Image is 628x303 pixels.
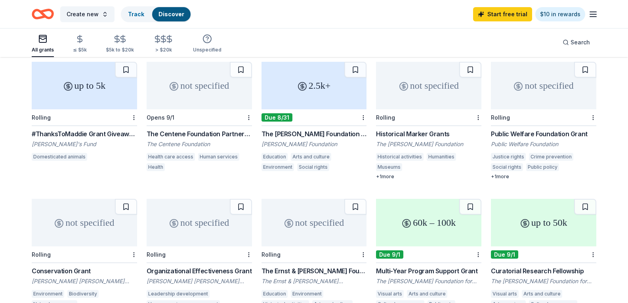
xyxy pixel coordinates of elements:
a: Start free trial [473,7,532,21]
div: The Ernst & [PERSON_NAME] Foundation Grant [262,266,367,276]
div: Opens 9/1 [147,114,174,121]
div: 60k – 100k [376,199,481,246]
div: The [PERSON_NAME] Foundation for the Visual Arts [376,277,481,285]
div: Rolling [376,114,395,121]
div: up to 50k [491,199,596,246]
a: not specifiedRollingPublic Welfare Foundation GrantPublic Welfare FoundationJustice rightsCrime p... [491,62,596,180]
div: not specified [147,199,252,246]
a: up to 5kRolling#ThanksToMaddie Grant Giveaways[PERSON_NAME]'s FundDomesticated animals [32,62,137,163]
div: [PERSON_NAME]'s Fund [32,140,137,148]
div: Due 8/31 [262,113,292,122]
div: not specified [147,62,252,109]
div: not specified [32,199,137,246]
div: Historical Marker Grants [376,129,481,139]
div: Rolling [147,251,166,258]
div: The Centene Foundation Partners Program [147,129,252,139]
button: Create new [60,6,115,22]
div: [PERSON_NAME] [PERSON_NAME] Foundation [147,277,252,285]
button: TrackDiscover [121,6,191,22]
div: Education [262,290,288,298]
div: The Centene Foundation [147,140,252,148]
div: Health care access [147,153,195,161]
div: up to 5k [32,62,137,109]
div: + 1 more [491,173,596,180]
div: Due 9/1 [376,250,403,259]
button: $5k to $20k [106,31,134,57]
div: Museums [376,163,402,171]
div: The [PERSON_NAME] Foundation [376,140,481,148]
div: Visual arts [376,290,404,298]
div: Rolling [262,251,281,258]
div: Public Welfare Foundation Grant [491,129,596,139]
div: Rolling [32,251,51,258]
div: $5k to $20k [106,47,134,53]
div: Social rights [491,163,523,171]
div: Curatorial Research Fellowship [491,266,596,276]
div: [PERSON_NAME] Foundation [262,140,367,148]
button: Search [556,34,596,50]
div: not specified [491,62,596,109]
div: Organizational Effectiveness Grant [147,266,252,276]
div: Multi-Year Program Support Grant [376,266,481,276]
div: Visual arts [491,290,519,298]
div: Crime prevention [529,153,573,161]
div: Health [147,163,165,171]
div: Environment [291,290,323,298]
div: Public Welfare Foundation [491,140,596,148]
div: Arts and culture [407,290,447,298]
div: Justice rights [491,153,526,161]
div: [PERSON_NAME] [PERSON_NAME] Foundation [32,277,137,285]
div: Arts and culture [522,290,562,298]
div: Education [262,153,288,161]
span: Search [571,38,590,47]
div: #ThanksToMaddie Grant Giveaways [32,129,137,139]
div: Social rights [297,163,329,171]
a: $10 in rewards [535,7,585,21]
div: ≤ $5k [73,47,87,53]
div: not specified [376,62,481,109]
div: Environment [262,163,294,171]
a: not specifiedOpens 9/1The Centene Foundation Partners ProgramThe Centene FoundationHealth care ac... [147,62,252,173]
div: Rolling [32,114,51,121]
div: The [PERSON_NAME] Foundation for the Visual Arts [491,277,596,285]
a: not specifiedRollingHistorical Marker GrantsThe [PERSON_NAME] FoundationHistorical activitiesHuma... [376,62,481,180]
div: Public policy [526,163,559,171]
div: > $20k [153,47,174,53]
div: Historical activities [376,153,424,161]
a: Discover [158,11,184,17]
div: Unspecified [193,47,221,53]
button: > $20k [153,31,174,57]
div: Domesticated animals [32,153,87,161]
div: Due 9/1 [491,250,518,259]
button: Unspecified [193,31,221,57]
a: Track [128,11,144,17]
div: Biodiversity [67,290,99,298]
div: Rolling [491,114,510,121]
div: Environment [32,290,64,298]
div: Arts and culture [291,153,331,161]
div: All grants [32,47,54,53]
div: Conservation Grant [32,266,137,276]
span: Create new [67,10,99,19]
button: ≤ $5k [73,31,87,57]
div: not specified [262,199,367,246]
div: The [PERSON_NAME] Foundation Grant [262,129,367,139]
a: 2.5k+Due 8/31The [PERSON_NAME] Foundation Grant[PERSON_NAME] FoundationEducationArts and cultureE... [262,62,367,173]
div: The Ernst & [PERSON_NAME] Foundation [262,277,367,285]
div: Human services [198,153,239,161]
div: 2.5k+ [262,62,367,109]
a: Home [32,5,54,23]
button: All grants [32,31,54,57]
div: Leadership development [147,290,210,298]
div: Humanities [427,153,456,161]
div: + 1 more [376,173,481,180]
